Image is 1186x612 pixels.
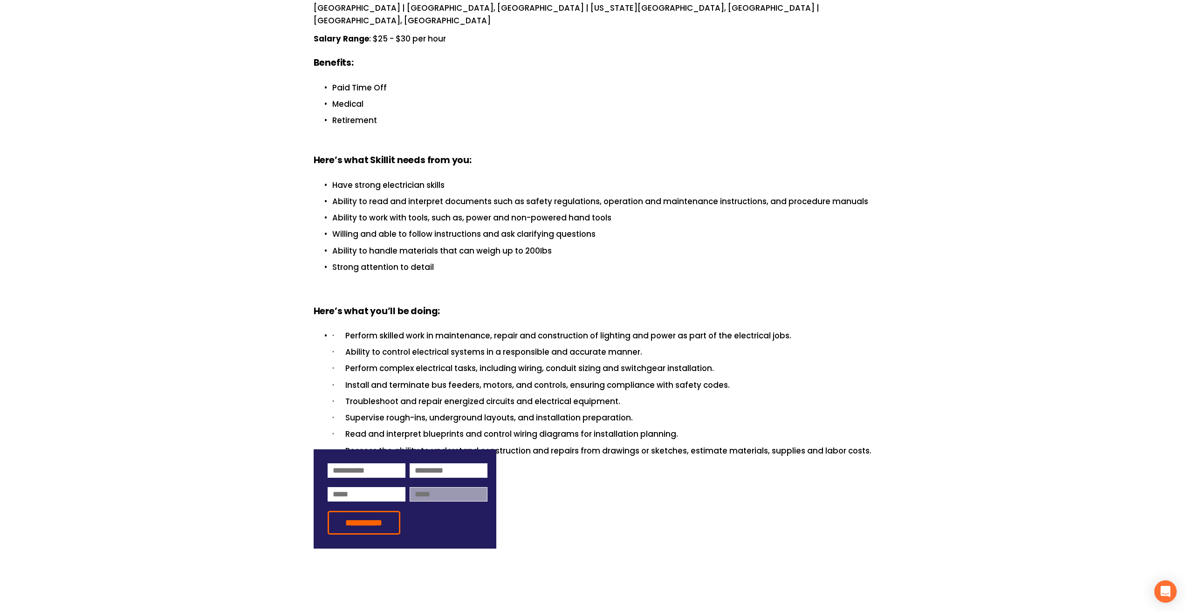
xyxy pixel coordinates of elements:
strong: Salary Range [314,33,369,46]
p: · Perform skilled work in maintenance, repair and construction of lighting and power as part of t... [332,330,873,342]
p: · Read and interpret blueprints and control wiring diagrams for installation planning. [332,428,873,440]
p: · Perform complex electrical tasks, including wiring, conduit sizing and switchgear installation. [332,362,873,375]
p: Medical [332,98,873,110]
strong: Here’s what you’ll be doing: [314,304,440,320]
p: Strong attention to detail [332,261,873,274]
p: Have strong electrician skills [332,179,873,192]
p: Ability to work with tools, such as, power and non-powered hand tools [332,212,873,224]
p: · Ability to control electrical systems in a responsible and accurate manner. [332,346,873,358]
p: : $25 - $30 per hour [314,33,873,46]
p: Paid Time Off [332,82,873,94]
p: Willing and able to follow instructions and ask clarifying questions [332,228,873,241]
strong: Here’s what Skillit needs from you: [314,153,472,169]
div: Open Intercom Messenger [1154,580,1177,603]
strong: Benefits: [314,56,354,71]
p: Ability to handle materials that can weigh up to 200Ibs [332,245,873,257]
p: · Supervise rough-ins, underground layouts, and installation preparation. [332,412,873,424]
p: Ability to read and interpret documents such as safety regulations, operation and maintenance ins... [332,195,873,208]
p: · Install and terminate bus feeders, motors, and controls, ensuring compliance with safety codes. [332,379,873,392]
p: · Possess the ability to understand construction and repairs from drawings or sketches, estimate ... [332,445,873,457]
p: Retirement [332,114,873,127]
p: · Troubleshoot and repair energized circuits and electrical equipment. [332,395,873,408]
